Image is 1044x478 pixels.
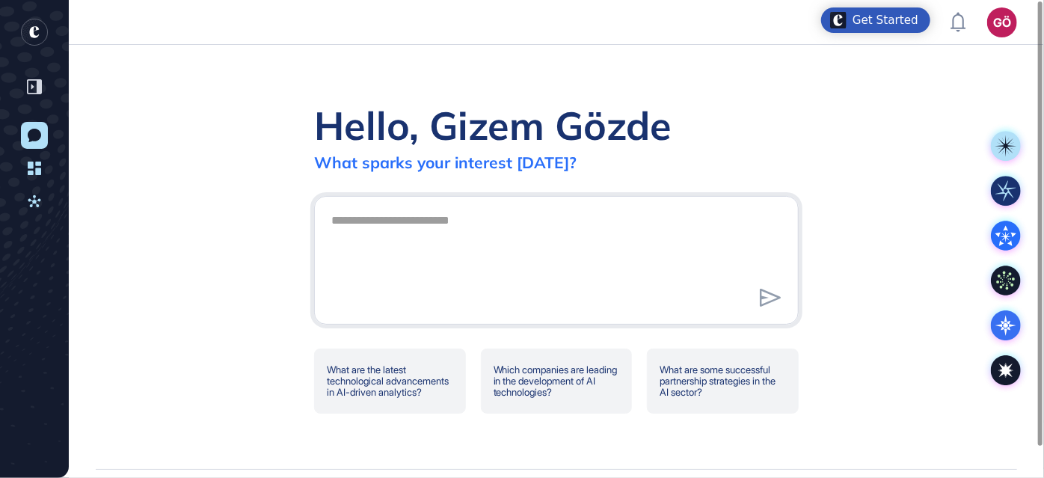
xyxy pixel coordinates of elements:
[314,349,466,414] div: What are the latest technological advancements in AI-driven analytics?
[314,153,577,172] div: What sparks your interest [DATE]?
[21,19,48,46] div: entrapeer-logo
[314,101,672,150] div: Hello, Gizem Gözde
[647,349,799,414] div: What are some successful partnership strategies in the AI sector?
[481,349,633,414] div: Which companies are leading in the development of AI technologies?
[853,13,918,28] div: Get Started
[821,7,930,33] div: Open Get Started checklist
[830,12,847,28] img: launcher-image-alternative-text
[987,7,1017,37] button: GÖ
